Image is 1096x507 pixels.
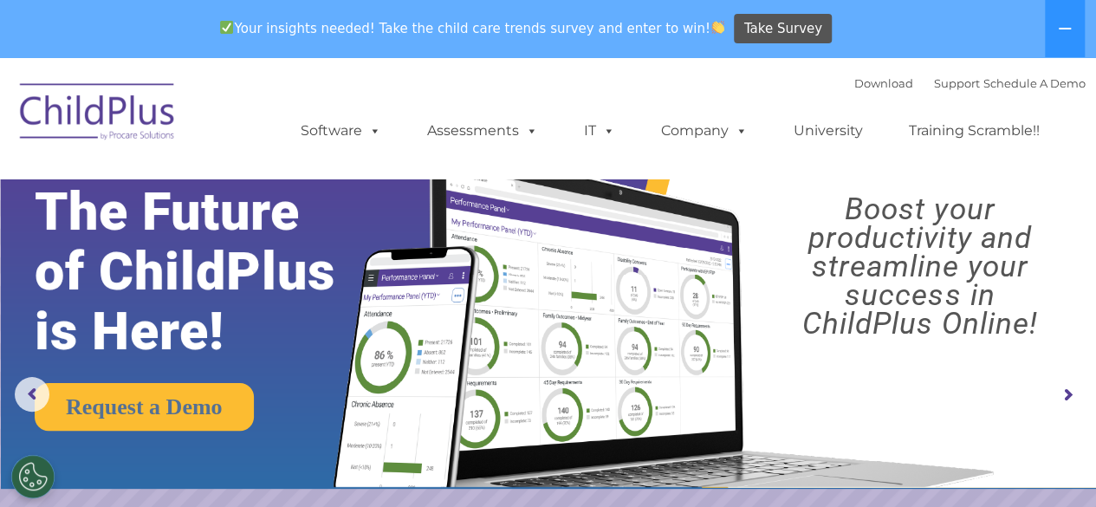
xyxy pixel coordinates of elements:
span: Your insights needed! Take the child care trends survey and enter to win! [213,11,732,45]
a: Schedule A Demo [983,76,1086,90]
rs-layer: Boost your productivity and streamline your success in ChildPlus Online! [757,195,1082,338]
a: Company [644,114,765,148]
img: ✅ [220,21,233,34]
rs-layer: The Future of ChildPlus is Here! [35,182,385,361]
font: | [854,76,1086,90]
img: ChildPlus by Procare Solutions [11,71,185,158]
a: IT [567,114,632,148]
a: Assessments [410,114,555,148]
span: Last name [241,114,294,127]
a: Software [283,114,399,148]
a: Support [934,76,980,90]
a: Take Survey [734,14,832,44]
a: University [776,114,880,148]
span: Phone number [241,185,315,198]
img: 👏 [711,21,724,34]
a: Request a Demo [35,383,254,431]
a: Download [854,76,913,90]
a: Training Scramble!! [892,114,1057,148]
button: Cookies Settings [11,455,55,498]
span: Take Survey [744,14,822,44]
